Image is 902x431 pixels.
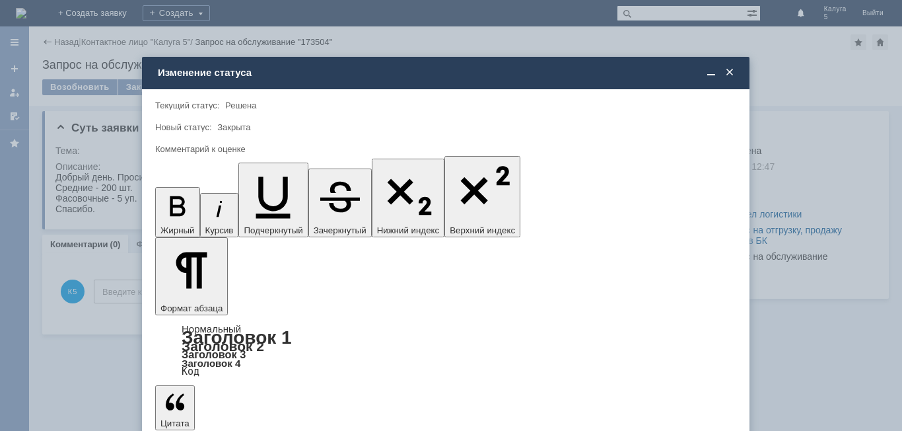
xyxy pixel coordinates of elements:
[244,225,302,235] span: Подчеркнутый
[182,366,199,377] a: Код
[205,225,234,235] span: Курсив
[308,169,372,237] button: Зачеркнутый
[160,418,190,428] span: Цитата
[182,358,240,369] a: Заголовок 4
[155,385,195,430] button: Цитата
[182,348,246,360] a: Заголовок 3
[450,225,515,235] span: Верхний индекс
[155,187,200,237] button: Жирный
[155,145,734,153] div: Комментарий к оценке
[723,67,736,79] span: Закрыть
[160,303,223,313] span: Формат абзаца
[444,156,520,237] button: Верхний индекс
[158,67,736,79] div: Изменение статуса
[155,122,212,132] label: Новый статус:
[155,237,228,315] button: Формат абзаца
[155,325,736,376] div: Формат абзаца
[225,100,256,110] span: Решена
[182,327,292,348] a: Заголовок 1
[314,225,366,235] span: Зачеркнутый
[217,122,250,132] span: Закрыта
[160,225,195,235] span: Жирный
[705,67,718,79] span: Свернуть (Ctrl + M)
[182,338,264,354] a: Заголовок 2
[372,159,445,237] button: Нижний индекс
[182,323,241,334] a: Нормальный
[155,100,219,110] label: Текущий статус:
[238,163,308,237] button: Подчеркнутый
[200,193,239,237] button: Курсив
[377,225,440,235] span: Нижний индекс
